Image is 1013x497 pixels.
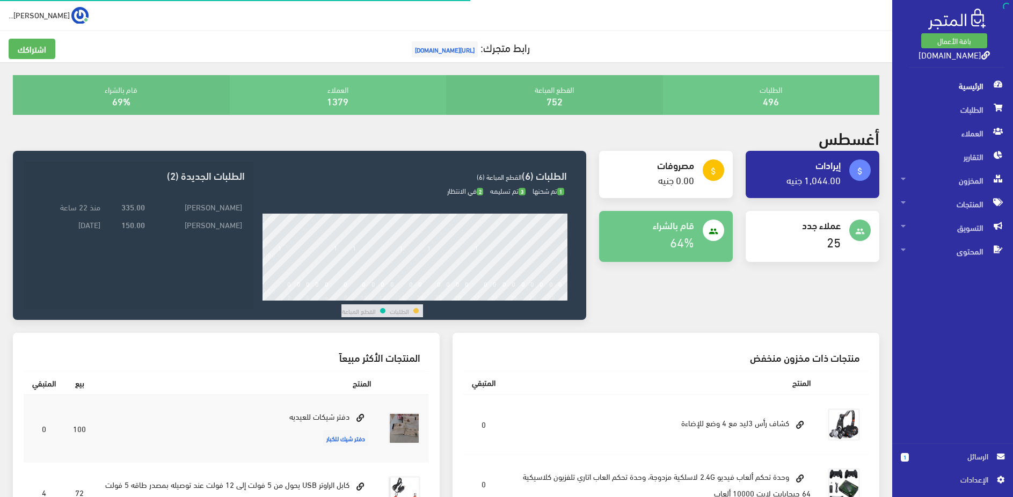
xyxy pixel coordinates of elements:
[94,394,380,463] td: دفتر شيكات للعيديه
[323,430,368,446] span: دفتر شيك للكبار
[901,216,1004,239] span: التسويق
[709,166,718,176] i: attach_money
[64,394,94,463] td: 100
[504,371,819,394] th: المنتج
[71,7,89,24] img: ...
[344,293,347,301] div: 8
[557,188,564,196] span: 1
[754,159,841,170] h4: إيرادات
[901,169,1004,192] span: المخزون
[533,184,564,197] span: تم شحنها
[546,92,563,109] a: 752
[529,293,536,301] div: 28
[892,169,1013,192] a: المخزون
[892,74,1013,98] a: الرئيسية
[909,473,988,485] span: اﻹعدادات
[412,41,478,57] span: [URL][DOMAIN_NAME]
[901,145,1004,169] span: التقارير
[754,220,841,230] h4: عملاء جدد
[263,170,567,180] h3: الطلبات (6)
[663,75,880,115] div: الطلبات
[463,371,504,394] th: المتبقي
[892,192,1013,216] a: المنتجات
[9,39,55,59] a: اشتراكك
[491,293,499,301] div: 24
[148,216,245,233] td: [PERSON_NAME]
[786,171,841,188] a: 1,044.00 جنيه
[919,47,990,62] a: [DOMAIN_NAME]
[928,9,986,30] img: .
[855,226,865,236] i: people
[548,293,555,301] div: 30
[341,304,376,317] td: القطع المباعة
[608,159,694,170] h4: مصروفات
[901,473,1004,491] a: اﻹعدادات
[388,412,420,444] img: dftr-shykat-llaaydyh.jpg
[504,394,819,455] td: كشاف رأس 3ليد مع 4 وضع للإضاءة
[828,408,860,441] img: kshaf-ras-3lyd-maa-4-odaa-lladaaa.jpg
[477,188,484,196] span: 2
[510,293,518,301] div: 26
[417,293,424,301] div: 16
[121,201,145,213] strong: 335.00
[148,198,245,216] td: [PERSON_NAME]
[901,98,1004,121] span: الطلبات
[892,239,1013,263] a: المحتوى
[463,394,504,455] td: 0
[13,75,230,115] div: قام بالشراء
[360,293,368,301] div: 10
[398,293,405,301] div: 14
[94,371,380,394] th: المنتج
[389,304,410,317] td: الطلبات
[827,230,841,253] a: 25
[892,98,1013,121] a: الطلبات
[670,230,694,253] a: 64%
[709,226,718,236] i: people
[32,198,103,216] td: منذ 22 ساعة
[325,293,329,301] div: 6
[608,220,694,230] h4: قام بالشراء
[435,293,443,301] div: 18
[121,218,145,230] strong: 150.00
[901,192,1004,216] span: المنتجات
[519,188,526,196] span: 3
[32,352,420,362] h3: المنتجات الأكثر مبيعاً
[32,170,245,180] h3: الطلبات الجديدة (2)
[230,75,447,115] div: العملاء
[306,293,310,301] div: 4
[9,6,89,24] a: ... [PERSON_NAME]...
[901,121,1004,145] span: العملاء
[24,394,64,463] td: 0
[819,128,879,147] h2: أغسطس
[446,75,663,115] div: القطع المباعة
[901,239,1004,263] span: المحتوى
[901,74,1004,98] span: الرئيسية
[112,92,130,109] a: 69%
[477,170,522,183] span: القطع المباعة (6)
[658,171,694,188] a: 0.00 جنيه
[287,293,291,301] div: 2
[901,453,909,462] span: 1
[32,216,103,233] td: [DATE]
[64,371,94,394] th: بيع
[892,145,1013,169] a: التقارير
[855,166,865,176] i: attach_money
[472,352,860,362] h3: منتجات ذات مخزون منخفض
[921,33,987,48] a: باقة الأعمال
[9,8,70,21] span: [PERSON_NAME]...
[473,293,480,301] div: 22
[327,92,348,109] a: 1379
[763,92,779,109] a: 496
[24,371,64,394] th: المتبقي
[454,293,462,301] div: 20
[409,37,530,57] a: رابط متجرك:[URL][DOMAIN_NAME]
[892,121,1013,145] a: العملاء
[447,184,484,197] span: في الانتظار
[379,293,387,301] div: 12
[901,450,1004,473] a: 1 الرسائل
[490,184,526,197] span: تم تسليمه
[917,450,988,462] span: الرسائل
